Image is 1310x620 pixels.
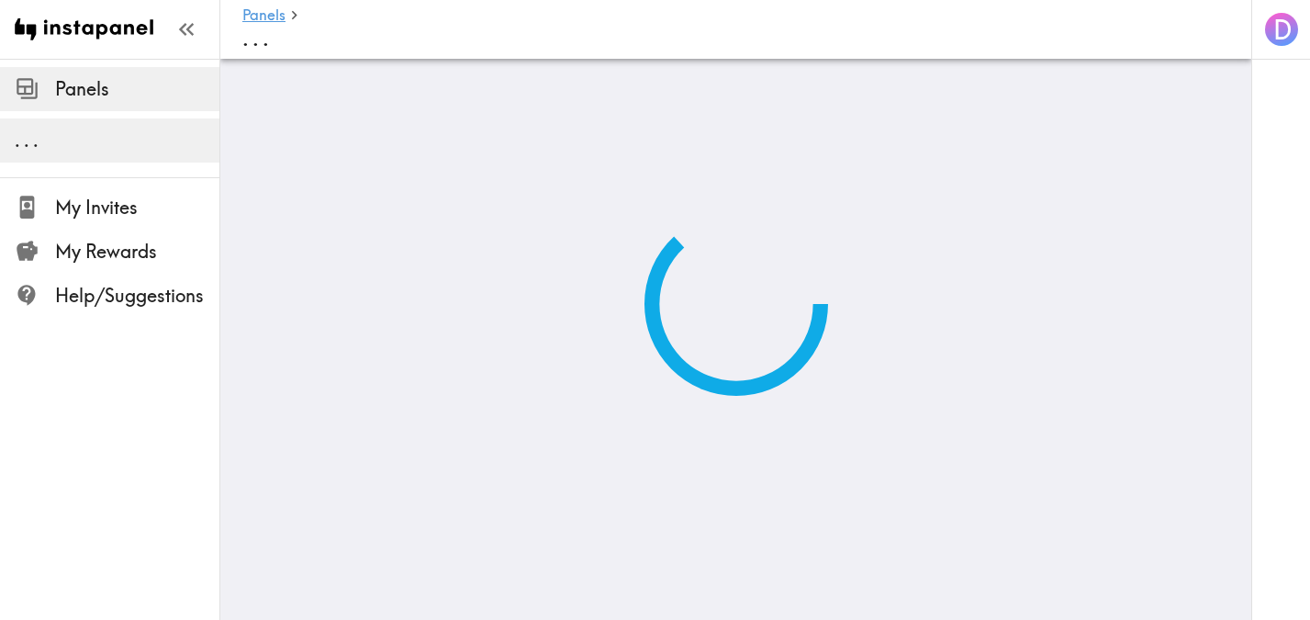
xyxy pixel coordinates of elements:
span: . [242,24,249,51]
span: My Rewards [55,239,219,265]
span: My Invites [55,195,219,220]
button: D [1263,11,1300,48]
span: . [24,129,29,152]
span: Panels [55,76,219,102]
span: Help/Suggestions [55,283,219,309]
span: . [263,24,269,51]
a: Panels [242,7,286,25]
span: D [1273,14,1292,46]
span: . [33,129,39,152]
span: . [15,129,20,152]
span: . [252,24,259,51]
